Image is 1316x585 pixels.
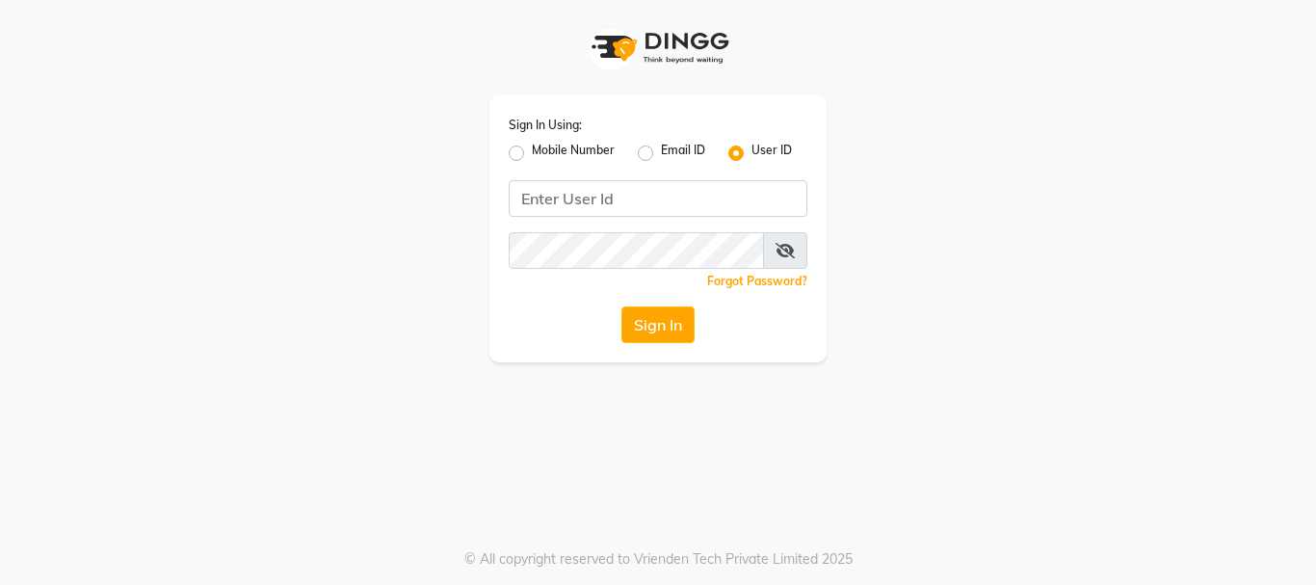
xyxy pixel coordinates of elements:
[621,306,695,343] button: Sign In
[707,274,807,288] a: Forgot Password?
[509,180,807,217] input: Username
[509,117,582,134] label: Sign In Using:
[661,142,705,165] label: Email ID
[751,142,792,165] label: User ID
[509,232,764,269] input: Username
[532,142,615,165] label: Mobile Number
[581,19,735,76] img: logo1.svg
